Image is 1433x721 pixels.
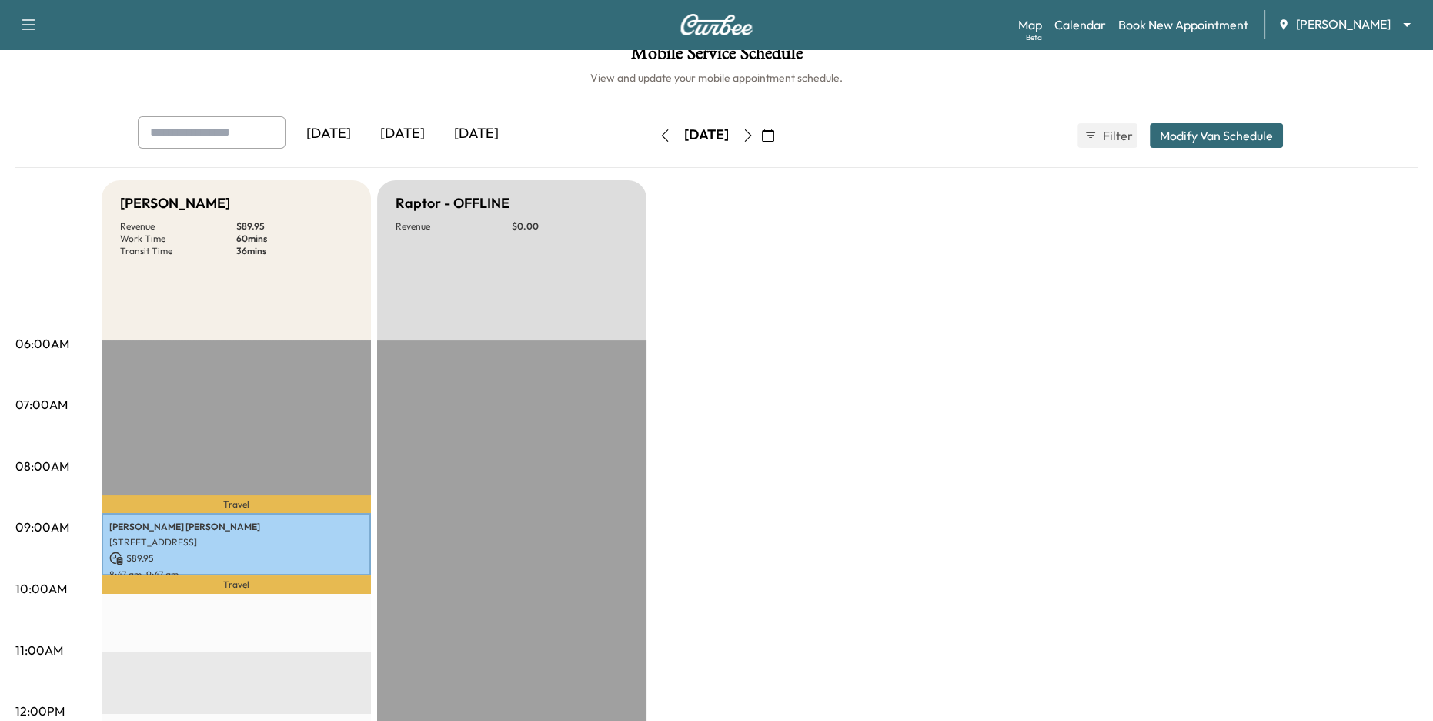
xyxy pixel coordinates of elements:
p: [STREET_ADDRESS] [109,536,363,548]
p: [PERSON_NAME] [PERSON_NAME] [109,521,363,533]
p: Work Time [120,233,236,245]
p: 36 mins [236,245,352,257]
p: Revenue [120,220,236,233]
p: $ 0.00 [512,220,628,233]
img: Curbee Logo [680,14,753,35]
a: Book New Appointment [1118,15,1248,34]
p: 11:00AM [15,641,63,659]
div: [DATE] [684,126,729,145]
p: 10:00AM [15,579,67,598]
p: 08:00AM [15,457,69,475]
p: $ 89.95 [236,220,352,233]
h6: View and update your mobile appointment schedule. [15,70,1418,86]
h1: Mobile Service Schedule [15,44,1418,70]
p: Transit Time [120,245,236,257]
div: [DATE] [366,116,439,152]
button: Filter [1077,123,1137,148]
p: 12:00PM [15,702,65,720]
a: Calendar [1054,15,1106,34]
div: [DATE] [439,116,513,152]
p: $ 89.95 [109,552,363,565]
span: [PERSON_NAME] [1296,15,1391,33]
span: Filter [1103,126,1131,145]
div: [DATE] [292,116,366,152]
button: Modify Van Schedule [1150,123,1283,148]
p: Revenue [396,220,512,233]
p: 06:00AM [15,334,69,353]
h5: Raptor - OFFLINE [396,193,509,214]
p: Travel [102,575,371,594]
h5: [PERSON_NAME] [120,193,230,214]
p: Travel [102,495,371,513]
p: 8:47 am - 9:47 am [109,568,363,581]
div: Beta [1026,32,1042,43]
p: 09:00AM [15,518,69,536]
p: 07:00AM [15,395,68,414]
p: 60 mins [236,233,352,245]
a: MapBeta [1018,15,1042,34]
